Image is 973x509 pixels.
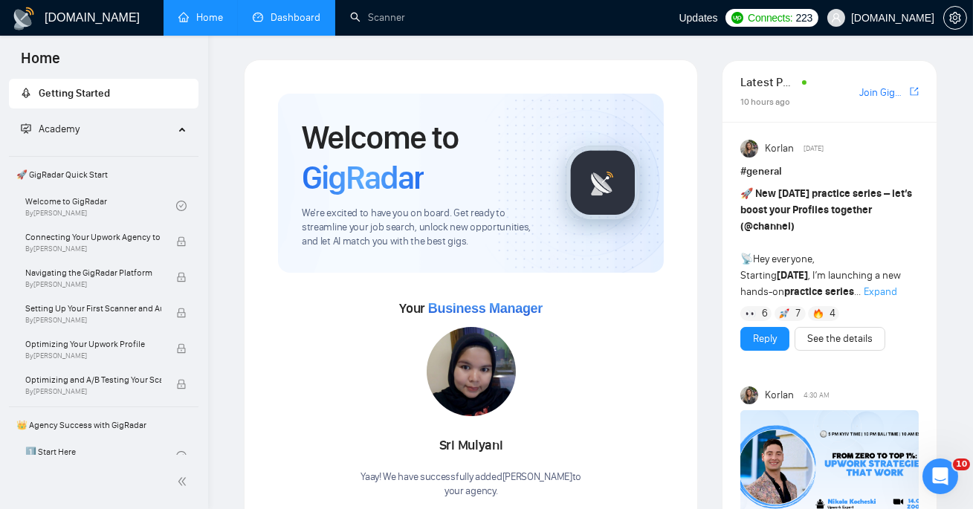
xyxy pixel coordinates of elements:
img: 🚀 [779,308,789,319]
span: 4 [830,306,835,321]
span: Getting Started [39,87,110,100]
span: Navigating the GigRadar Platform [25,265,161,280]
a: Join GigRadar Slack Community [859,85,907,101]
strong: New [DATE] practice series – let’s boost your Profiles together ( ) [740,187,912,233]
span: export [910,85,919,97]
a: 1️⃣ Start Here [25,440,176,473]
img: 👀 [746,308,756,319]
button: setting [943,6,967,30]
strong: [DATE] [777,269,808,282]
span: By [PERSON_NAME] [25,387,161,396]
span: lock [176,343,187,354]
span: [DATE] [804,142,824,155]
span: check-circle [176,201,187,211]
span: 4:30 AM [804,389,830,402]
span: Expand [864,285,897,298]
a: Reply [753,331,777,347]
span: 6 [762,306,768,321]
button: Reply [740,327,789,351]
a: export [910,85,919,99]
img: gigradar-logo.png [566,146,640,220]
span: Optimizing Your Upwork Profile [25,337,161,351]
div: Yaay! We have successfully added [PERSON_NAME] to [361,470,581,499]
span: fund-projection-screen [21,123,31,134]
span: By [PERSON_NAME] [25,280,161,289]
span: Updates [679,12,718,24]
span: 👑 Agency Success with GigRadar [10,410,197,440]
span: Connects: [748,10,792,26]
img: 1700138781443-IMG-20231102-WA0045.jpg [427,327,516,416]
img: 🔥 [813,308,824,319]
span: Business Manager [428,301,543,316]
iframe: Intercom live chat [922,458,958,494]
span: 🚀 [740,187,753,200]
span: Setting Up Your First Scanner and Auto-Bidder [25,301,161,316]
a: dashboardDashboard [253,11,320,24]
img: Korlan [740,140,758,158]
img: Korlan [740,386,758,404]
span: setting [944,12,966,24]
span: user [831,13,841,23]
h1: Welcome to [302,117,542,198]
img: upwork-logo.png [731,12,743,24]
strong: practice series [784,285,854,298]
span: lock [176,236,187,247]
span: lock [176,272,187,282]
span: 10 [953,458,970,470]
span: Academy [39,123,80,135]
span: Hey everyone, Starting , I’m launching a new hands-on ... [740,187,912,298]
span: Academy [21,123,80,135]
span: We're excited to have you on board. Get ready to streamline your job search, unlock new opportuni... [302,207,542,249]
span: GigRadar [302,158,424,198]
p: your agency . [361,484,581,499]
span: 223 [796,10,812,26]
span: 🚀 GigRadar Quick Start [10,160,197,189]
button: See the details [795,327,885,351]
h1: # general [740,163,919,180]
span: By [PERSON_NAME] [25,244,161,253]
span: Home [9,48,72,79]
a: homeHome [178,11,223,24]
span: Korlan [765,387,794,403]
li: Getting Started [9,79,198,108]
span: Your [399,300,543,317]
span: Korlan [765,140,794,157]
span: Optimizing and A/B Testing Your Scanner for Better Results [25,372,161,387]
a: See the details [807,331,873,347]
span: By [PERSON_NAME] [25,351,161,360]
span: lock [176,308,187,318]
span: 7 [795,306,801,321]
a: Welcome to GigRadarBy[PERSON_NAME] [25,189,176,222]
span: Connecting Your Upwork Agency to GigRadar [25,230,161,244]
div: Sri Mulyani [361,433,581,458]
span: Latest Posts from the GigRadar Community [740,73,798,91]
span: 📡 [740,253,753,265]
span: lock [176,379,187,389]
span: double-left [177,474,192,489]
img: logo [12,7,36,30]
span: rocket [21,88,31,98]
span: check-circle [176,451,187,461]
span: @channel [744,220,791,233]
span: 10 hours ago [740,97,790,107]
a: setting [943,12,967,24]
a: searchScanner [350,11,405,24]
span: By [PERSON_NAME] [25,316,161,325]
